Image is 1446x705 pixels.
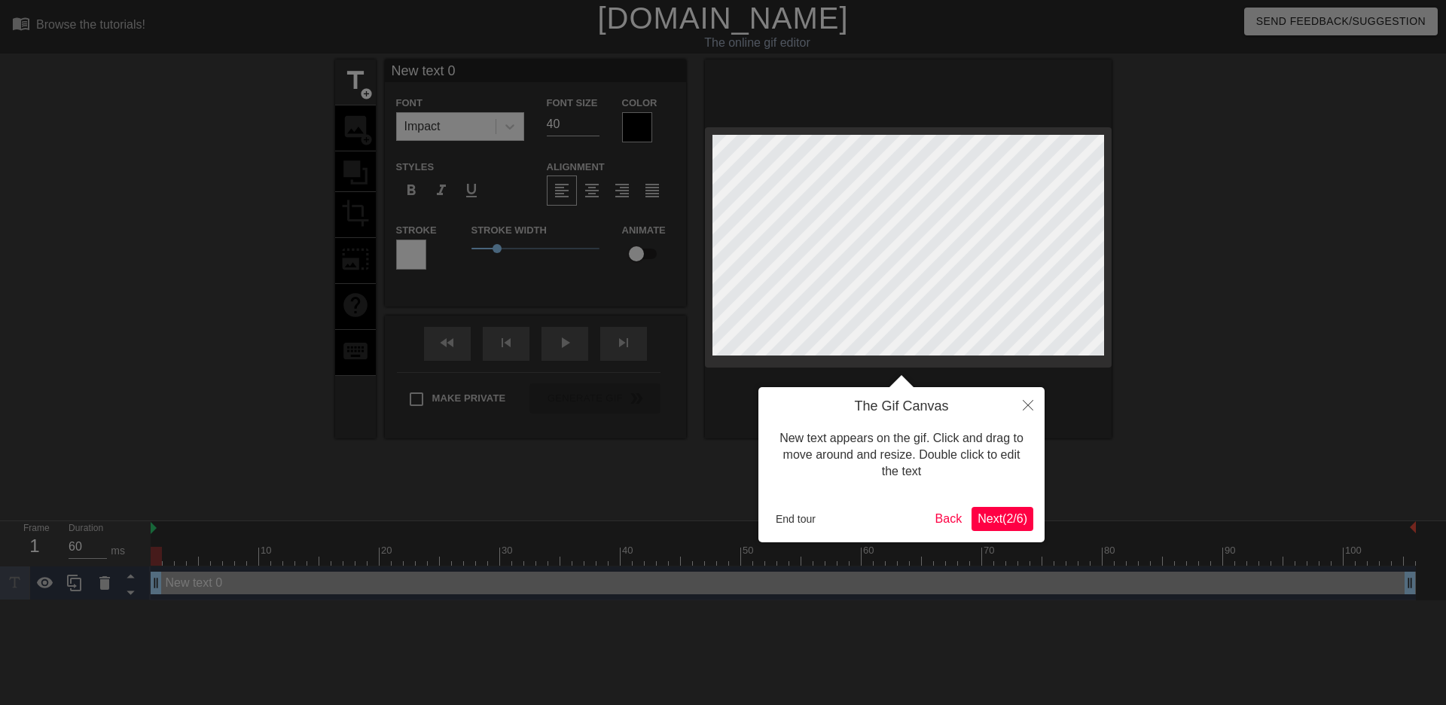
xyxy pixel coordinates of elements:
button: Next [972,507,1033,531]
button: End tour [770,508,822,530]
button: Close [1011,387,1045,422]
button: Back [929,507,969,531]
span: Next ( 2 / 6 ) [978,512,1027,525]
div: New text appears on the gif. Click and drag to move around and resize. Double click to edit the text [770,415,1033,496]
h4: The Gif Canvas [770,398,1033,415]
